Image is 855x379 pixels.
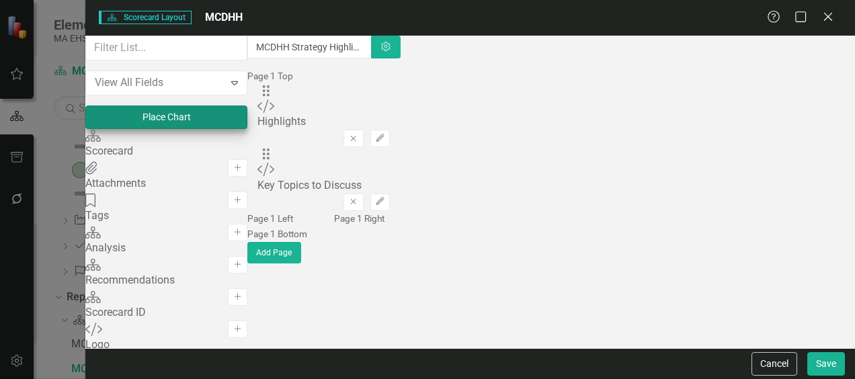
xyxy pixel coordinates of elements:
[247,36,372,58] input: Layout Name
[247,242,301,263] button: Add Page
[85,273,247,288] div: Recommendations
[85,176,247,192] div: Attachments
[334,213,384,224] small: Page 1 Right
[807,352,845,376] button: Save
[85,241,247,256] div: Analysis
[85,106,247,129] button: Place Chart
[257,114,390,130] div: Highlights
[99,11,191,24] span: Scorecard Layout
[85,208,247,224] div: Tags
[85,144,247,159] div: Scorecard
[85,305,247,321] div: Scorecard ID
[751,352,797,376] button: Cancel
[247,213,293,224] small: Page 1 Left
[247,71,293,81] small: Page 1 Top
[247,228,307,239] small: Page 1 Bottom
[257,178,390,194] div: Key Topics to Discuss
[205,11,243,24] span: MCDHH
[85,36,247,60] input: Filter List...
[85,337,247,353] div: Logo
